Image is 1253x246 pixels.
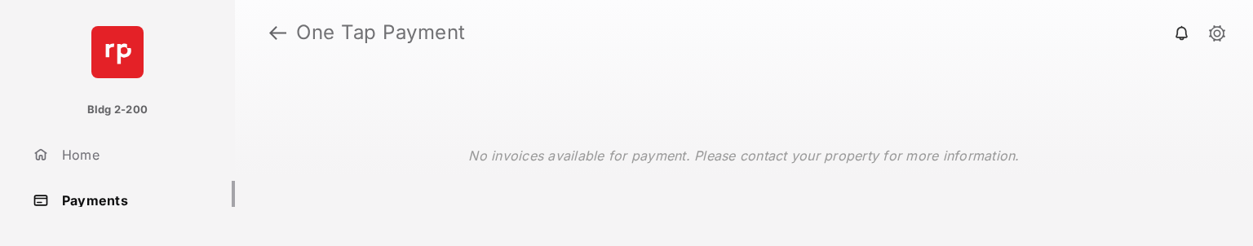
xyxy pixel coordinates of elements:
[87,102,148,118] p: Bldg 2-200
[26,135,235,174] a: Home
[468,146,1019,165] p: No invoices available for payment. Please contact your property for more information.
[26,181,235,220] a: Payments
[296,23,466,42] strong: One Tap Payment
[91,26,144,78] img: svg+xml;base64,PHN2ZyB4bWxucz0iaHR0cDovL3d3dy53My5vcmcvMjAwMC9zdmciIHdpZHRoPSI2NCIgaGVpZ2h0PSI2NC...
